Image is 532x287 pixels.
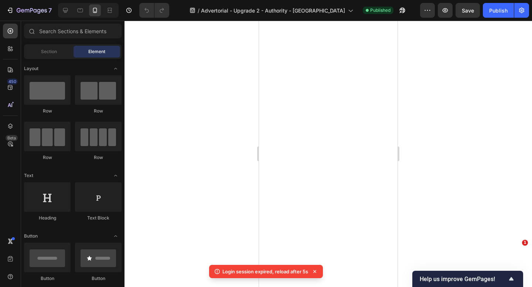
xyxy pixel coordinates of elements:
[201,7,345,14] span: Advertorial - Upgrade 2 - Authority - [GEOGRAPHIC_DATA]
[420,274,516,283] button: Show survey - Help us improve GemPages!
[110,230,122,242] span: Toggle open
[139,3,169,18] div: Undo/Redo
[420,276,507,283] span: Help us improve GemPages!
[41,48,57,55] span: Section
[24,215,71,221] div: Heading
[7,79,18,84] div: 450
[24,172,33,179] span: Text
[24,233,38,239] span: Button
[88,48,105,55] span: Element
[24,65,38,72] span: Layout
[259,21,398,287] iframe: Design area
[522,240,528,246] span: 1
[110,63,122,75] span: Toggle open
[222,268,308,275] p: Login session expired, reload after 5s
[456,3,480,18] button: Save
[24,275,71,282] div: Button
[48,6,52,15] p: 7
[6,135,18,141] div: Beta
[75,215,122,221] div: Text Block
[462,7,474,14] span: Save
[24,154,71,161] div: Row
[75,275,122,282] div: Button
[370,7,391,14] span: Published
[198,7,199,14] span: /
[483,3,514,18] button: Publish
[489,7,508,14] div: Publish
[3,3,55,18] button: 7
[507,251,525,269] iframe: Intercom live chat
[75,154,122,161] div: Row
[24,24,122,38] input: Search Sections & Elements
[24,108,71,114] div: Row
[110,170,122,181] span: Toggle open
[75,108,122,114] div: Row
